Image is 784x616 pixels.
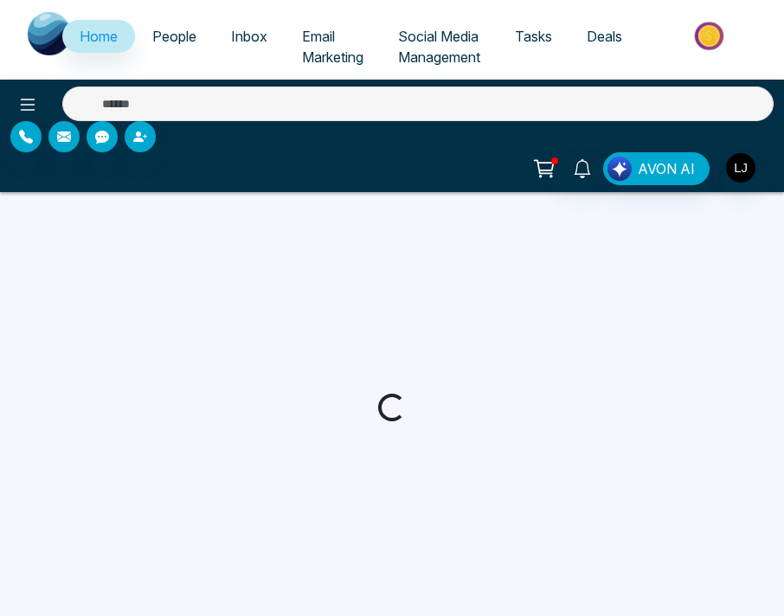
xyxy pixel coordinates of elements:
[603,152,710,185] button: AVON AI
[587,28,622,45] span: Deals
[231,28,267,45] span: Inbox
[648,16,774,55] img: Market-place.gif
[515,28,552,45] span: Tasks
[28,12,132,55] img: Nova CRM Logo
[398,28,480,66] span: Social Media Management
[80,28,118,45] span: Home
[726,153,755,183] img: User Avatar
[607,157,632,181] img: Lead Flow
[135,20,214,53] a: People
[302,28,363,66] span: Email Marketing
[381,20,498,74] a: Social Media Management
[214,20,285,53] a: Inbox
[62,20,135,53] a: Home
[152,28,196,45] span: People
[569,20,639,53] a: Deals
[498,20,569,53] a: Tasks
[285,20,381,74] a: Email Marketing
[638,158,695,179] span: AVON AI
